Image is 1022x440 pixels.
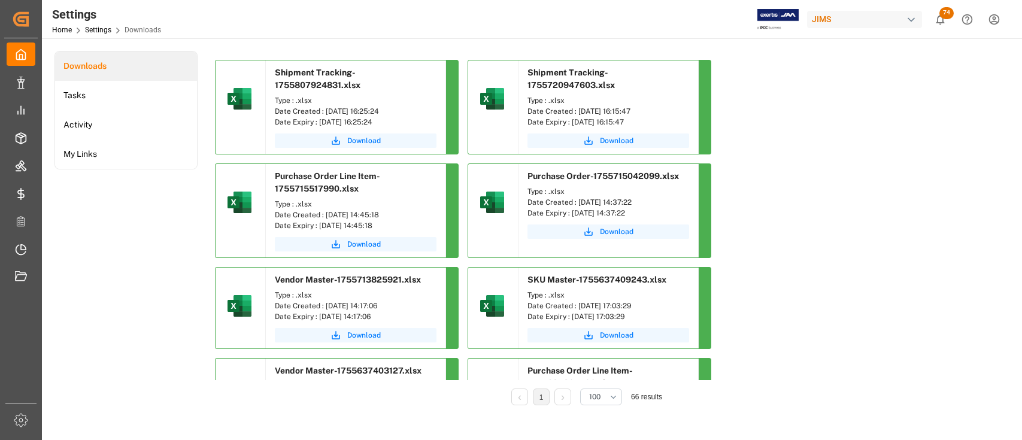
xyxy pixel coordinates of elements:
a: Settings [85,26,111,34]
img: microsoft-excel-2019--v1.png [225,188,254,217]
div: JIMS [807,11,922,28]
span: Purchase Order Line Item-1755637395720.xlsx [527,366,633,388]
button: show 74 new notifications [927,6,954,33]
span: Vendor Master-1755713825921.xlsx [275,275,421,284]
span: Download [347,239,381,250]
a: Activity [55,110,197,139]
span: 66 results [631,393,662,401]
li: Next Page [554,389,571,405]
a: 1 [539,393,544,402]
div: Date Created : [DATE] 14:45:18 [275,210,436,220]
button: Download [527,328,689,342]
a: Home [52,26,72,34]
span: 100 [589,392,601,402]
span: SKU Master-1755637409243.xlsx [527,275,666,284]
span: 74 [939,7,954,19]
button: Download [275,328,436,342]
div: Type : .xlsx [527,186,689,197]
span: Download [600,330,633,341]
div: Date Created : [DATE] 16:25:24 [275,106,436,117]
button: Help Center [954,6,981,33]
img: microsoft-excel-2019--v1.png [478,84,507,113]
span: Download [600,226,633,237]
div: Type : .xlsx [275,199,436,210]
div: Date Expiry : [DATE] 14:17:06 [275,311,436,322]
img: microsoft-excel-2019--v1.png [225,84,254,113]
div: Settings [52,5,161,23]
div: Date Created : [DATE] 17:03:29 [527,301,689,311]
button: Download [527,224,689,239]
img: microsoft-excel-2019--v1.png [225,292,254,320]
button: Download [275,133,436,148]
div: Date Expiry : [DATE] 16:15:47 [527,117,689,128]
div: Date Expiry : [DATE] 17:03:29 [527,311,689,322]
span: Download [347,135,381,146]
span: Vendor Master-1755637403127.xlsx [275,366,421,375]
div: Type : .xlsx [527,290,689,301]
img: microsoft-excel-2019--v1.png [478,188,507,217]
div: Date Created : [DATE] 14:37:22 [527,197,689,208]
button: Download [527,133,689,148]
span: Shipment Tracking-1755720947603.xlsx [527,68,615,90]
div: Date Expiry : [DATE] 14:45:18 [275,220,436,231]
a: Tasks [55,81,197,110]
button: open menu [580,389,622,405]
span: Shipment Tracking-1755807924831.xlsx [275,68,360,90]
button: Download [275,237,436,251]
a: Downloads [55,51,197,81]
div: Date Expiry : [DATE] 16:25:24 [275,117,436,128]
div: Type : .xlsx [275,290,436,301]
div: Type : .xlsx [275,95,436,106]
li: Previous Page [511,389,528,405]
li: 1 [533,389,550,405]
span: Download [347,330,381,341]
img: microsoft-excel-2019--v1.png [478,292,507,320]
span: Download [600,135,633,146]
span: Purchase Order Line Item-1755715517990.xlsx [275,171,380,193]
button: JIMS [807,8,927,31]
div: Date Expiry : [DATE] 14:37:22 [527,208,689,219]
a: My Links [55,139,197,169]
span: Purchase Order-1755715042099.xlsx [527,171,679,181]
div: Date Created : [DATE] 16:15:47 [527,106,689,117]
div: Date Created : [DATE] 14:17:06 [275,301,436,311]
div: Type : .xlsx [527,95,689,106]
img: Exertis%20JAM%20-%20Email%20Logo.jpg_1722504956.jpg [757,9,799,30]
